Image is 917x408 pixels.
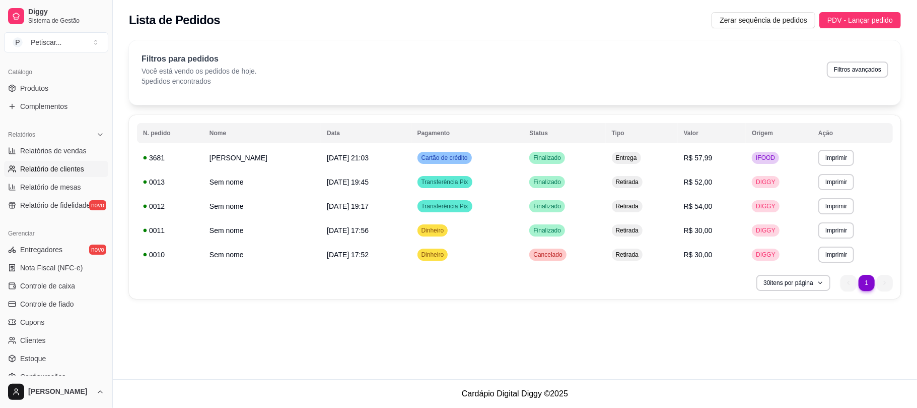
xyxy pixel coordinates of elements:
span: Entrega [614,154,639,162]
div: 0012 [143,201,197,211]
a: Produtos [4,80,108,96]
span: Transferência Pix [419,202,470,210]
h2: Lista de Pedidos [129,12,220,28]
button: Imprimir [818,247,854,263]
div: Petiscar ... [31,37,61,47]
a: Relatório de mesas [4,179,108,195]
a: Clientes [4,332,108,348]
span: Entregadores [20,245,62,255]
span: Finalizado [531,154,563,162]
th: Status [523,123,605,143]
div: Catálogo [4,64,108,80]
span: Controle de caixa [20,281,75,291]
button: 30itens por página [756,275,830,291]
span: Diggy [28,8,104,17]
span: Estoque [20,354,46,364]
span: [DATE] 19:17 [327,202,369,210]
div: 0011 [143,225,197,236]
a: Configurações [4,369,108,385]
span: Relatório de clientes [20,164,84,174]
th: Tipo [606,123,678,143]
th: N. pedido [137,123,203,143]
a: Relatórios de vendas [4,143,108,159]
span: DIGGY [754,226,778,235]
a: Relatório de clientes [4,161,108,177]
span: Relatório de fidelidade [20,200,90,210]
nav: pagination navigation [835,270,898,296]
span: R$ 30,00 [684,226,713,235]
button: Select a team [4,32,108,52]
p: Filtros para pedidos [142,53,257,65]
span: R$ 57,99 [684,154,713,162]
span: Zerar sequência de pedidos [720,15,807,26]
span: DIGGY [754,202,778,210]
span: Finalizado [531,202,563,210]
td: Sem nome [203,218,321,243]
a: Complementos [4,98,108,114]
a: Controle de caixa [4,278,108,294]
span: PDV - Lançar pedido [827,15,893,26]
span: Cartão de crédito [419,154,470,162]
button: PDV - Lançar pedido [819,12,901,28]
span: Relatório de mesas [20,182,81,192]
button: [PERSON_NAME] [4,380,108,404]
span: P [13,37,23,47]
span: Transferência Pix [419,178,470,186]
a: DiggySistema de Gestão [4,4,108,28]
span: Cupons [20,317,44,327]
span: Produtos [20,83,48,93]
span: DIGGY [754,178,778,186]
div: 0013 [143,177,197,187]
span: Clientes [20,335,46,345]
span: Retirada [614,226,641,235]
th: Ação [812,123,893,143]
td: Sem nome [203,194,321,218]
div: 0010 [143,250,197,260]
span: Retirada [614,178,641,186]
span: [DATE] 19:45 [327,178,369,186]
a: Controle de fiado [4,296,108,312]
span: Relatórios de vendas [20,146,87,156]
span: Nota Fiscal (NFC-e) [20,263,83,273]
button: Filtros avançados [827,62,888,78]
td: [PERSON_NAME] [203,146,321,170]
button: Imprimir [818,150,854,166]
a: Entregadoresnovo [4,242,108,258]
span: R$ 30,00 [684,251,713,259]
span: [DATE] 17:52 [327,251,369,259]
th: Data [321,123,411,143]
span: [DATE] 21:03 [327,154,369,162]
th: Pagamento [411,123,524,143]
span: [DATE] 17:56 [327,226,369,235]
th: Nome [203,123,321,143]
span: [PERSON_NAME] [28,387,92,396]
span: Finalizado [531,178,563,186]
p: 5 pedidos encontrados [142,76,257,86]
td: Sem nome [203,170,321,194]
span: IFOOD [754,154,777,162]
div: Gerenciar [4,225,108,242]
td: Sem nome [203,243,321,267]
span: R$ 54,00 [684,202,713,210]
span: Retirada [614,251,641,259]
span: Cancelado [531,251,564,259]
p: Você está vendo os pedidos de hoje. [142,66,257,76]
span: Relatórios [8,131,35,139]
span: Configurações [20,372,65,382]
a: Estoque [4,351,108,367]
a: Cupons [4,314,108,330]
div: 3681 [143,153,197,163]
a: Relatório de fidelidadenovo [4,197,108,213]
th: Valor [678,123,746,143]
span: R$ 52,00 [684,178,713,186]
span: Dinheiro [419,251,446,259]
span: Finalizado [531,226,563,235]
span: Sistema de Gestão [28,17,104,25]
button: Zerar sequência de pedidos [712,12,815,28]
th: Origem [746,123,812,143]
span: Controle de fiado [20,299,74,309]
span: Complementos [20,101,67,111]
footer: Cardápio Digital Diggy © 2025 [113,379,917,408]
span: Dinheiro [419,226,446,235]
span: Retirada [614,202,641,210]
